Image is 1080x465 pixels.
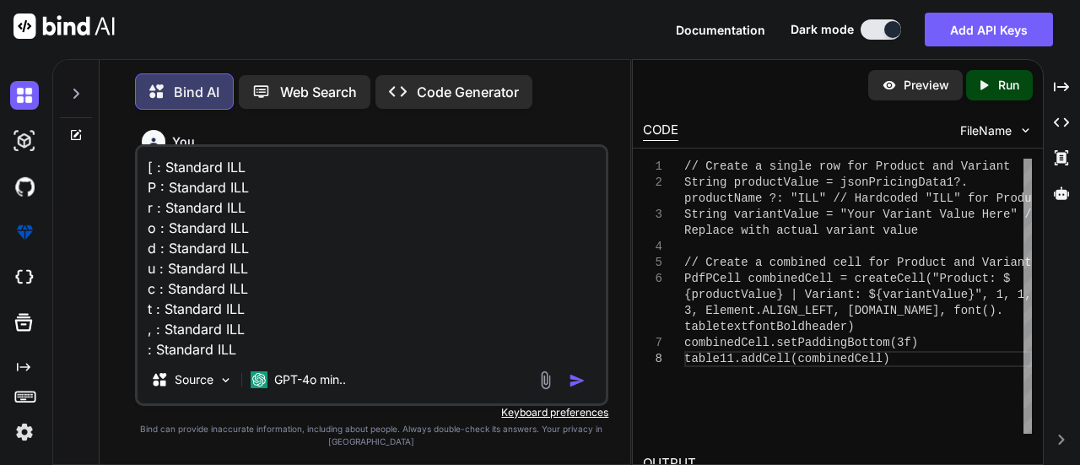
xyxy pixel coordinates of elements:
span: Documentation [676,23,765,37]
span: table11.addCell(combinedCell) [684,352,890,365]
div: 3 [643,207,662,223]
div: 8 [643,351,662,367]
div: 6 [643,271,662,287]
img: Bind AI [13,14,115,39]
span: {productValue} | Variant: ${variantValue}", 1, 1, [684,288,1032,301]
span: Replace with actual variant value [684,224,918,237]
div: 5 [643,255,662,271]
span: PdfPCell combinedCell = createCell("Product: $ [684,272,1010,285]
span: String productValue = jsonPricingData1?. [684,176,968,189]
span: productName ?: "ILL" // Hardcoded "ILL" for Produc [684,192,1039,205]
img: darkChat [10,81,39,110]
p: Keyboard preferences [135,406,609,419]
textarea: [ : Standard ILL P : Standard ILL r : Standard ILL o : Standard ILL d : Standard ILL u : Standard... [138,147,607,356]
p: Source [175,371,213,388]
button: Add API Keys [925,13,1053,46]
button: Documentation [676,21,765,39]
p: Web Search [280,82,357,102]
span: combinedCell.setPaddingBottom(3f) [684,336,918,349]
span: // Create a combined cell for Product and Variant [684,256,1032,269]
div: 1 [643,159,662,175]
img: premium [10,218,39,246]
img: chevron down [1018,123,1033,138]
img: attachment [536,370,555,390]
h6: You [172,133,195,150]
span: tabletextfontBoldheader) [684,320,855,333]
img: cloudideIcon [10,263,39,292]
img: settings [10,418,39,446]
p: Bind can provide inaccurate information, including about people. Always double-check its answers.... [135,423,609,448]
p: Run [998,77,1019,94]
img: githubDark [10,172,39,201]
p: Preview [904,77,949,94]
img: Pick Models [219,373,233,387]
span: Dark mode [791,21,854,38]
div: 2 [643,175,662,191]
img: darkAi-studio [10,127,39,155]
span: // Create a single row for Product and Variant [684,160,1010,173]
div: 7 [643,335,662,351]
span: 3, Element.ALIGN_LEFT, [DOMAIN_NAME], font(). [684,304,1003,317]
img: icon [569,372,586,389]
p: GPT-4o min.. [274,371,346,388]
span: FileName [960,122,1012,139]
p: Code Generator [417,82,519,102]
span: String variantValue = "Your Variant Value Here" // [684,208,1039,221]
div: 4 [643,239,662,255]
img: preview [882,78,897,93]
img: GPT-4o mini [251,371,267,388]
p: Bind AI [174,82,219,102]
div: CODE [643,121,678,141]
